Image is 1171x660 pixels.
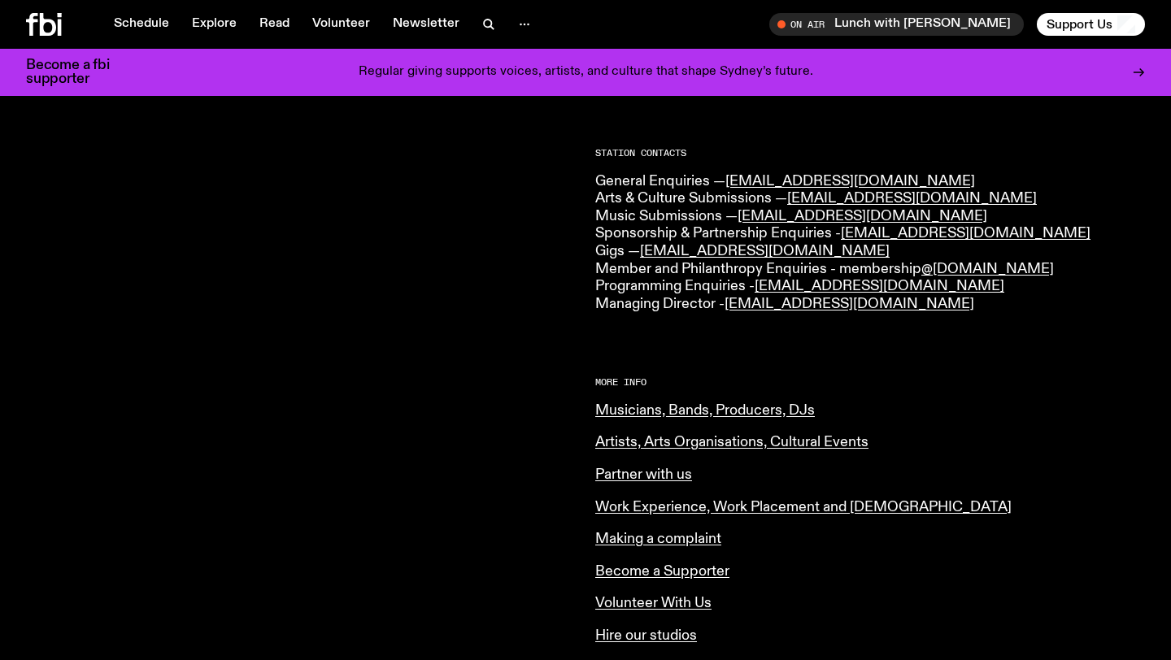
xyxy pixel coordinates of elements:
a: [EMAIL_ADDRESS][DOMAIN_NAME] [755,279,1004,293]
button: On AirLunch with [PERSON_NAME] [769,13,1024,36]
a: [EMAIL_ADDRESS][DOMAIN_NAME] [841,226,1090,241]
a: Partner with us [595,467,692,482]
a: Work Experience, Work Placement and [DEMOGRAPHIC_DATA] [595,500,1012,515]
span: Support Us [1047,17,1112,32]
button: Support Us [1037,13,1145,36]
h2: More Info [595,378,1145,387]
p: General Enquiries — Arts & Culture Submissions — Music Submissions — Sponsorship & Partnership En... [595,173,1145,314]
a: [EMAIL_ADDRESS][DOMAIN_NAME] [725,297,974,311]
a: [EMAIL_ADDRESS][DOMAIN_NAME] [725,174,975,189]
a: Become a Supporter [595,564,729,579]
h3: Become a fbi supporter [26,59,130,86]
a: Explore [182,13,246,36]
a: Read [250,13,299,36]
h2: Station Contacts [595,149,1145,158]
a: Volunteer [303,13,380,36]
a: Making a complaint [595,532,721,546]
a: Hire our studios [595,628,697,643]
a: Volunteer With Us [595,596,712,610]
a: @[DOMAIN_NAME] [921,262,1054,276]
a: Musicians, Bands, Producers, DJs [595,403,815,418]
a: Newsletter [383,13,469,36]
a: Artists, Arts Organisations, Cultural Events [595,435,868,449]
a: Schedule [104,13,179,36]
a: [EMAIL_ADDRESS][DOMAIN_NAME] [787,191,1037,206]
a: [EMAIL_ADDRESS][DOMAIN_NAME] [640,244,890,258]
a: [EMAIL_ADDRESS][DOMAIN_NAME] [738,209,987,224]
p: Regular giving supports voices, artists, and culture that shape Sydney’s future. [359,65,813,80]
